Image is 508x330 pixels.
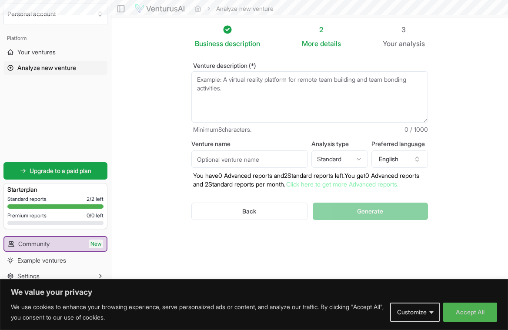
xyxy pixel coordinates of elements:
[191,203,307,220] button: Back
[18,240,50,248] span: Community
[3,31,107,45] div: Platform
[404,125,428,134] span: 0 / 1000
[11,302,384,323] p: We use cookies to enhance your browsing experience, serve personalized ads or content, and analyz...
[195,38,223,49] span: Business
[320,39,341,48] span: details
[3,61,107,75] a: Analyze new venture
[371,141,428,147] label: Preferred language
[191,171,428,189] p: You have 0 Advanced reports and 2 Standard reports left. Y ou get 0 Advanced reports and 2 Standa...
[191,63,428,69] label: Venture description (*)
[191,141,308,147] label: Venture name
[17,256,66,265] span: Example ventures
[4,237,107,251] a: CommunityNew
[225,39,260,48] span: description
[191,150,308,168] input: Optional venture name
[17,63,76,72] span: Analyze new venture
[3,253,107,267] a: Example ventures
[311,141,368,147] label: Analysis type
[302,24,341,35] div: 2
[17,272,40,280] span: Settings
[7,185,104,194] h3: Starter plan
[383,38,397,49] span: Your
[286,180,398,188] a: Click here to get more Advanced reports.
[87,212,104,219] span: 0 / 0 left
[390,303,440,322] button: Customize
[193,125,251,134] span: Minimum 8 characters.
[399,39,425,48] span: analysis
[443,303,497,322] button: Accept All
[30,167,91,175] span: Upgrade to a paid plan
[3,162,107,180] a: Upgrade to a paid plan
[371,150,428,168] button: English
[3,269,107,283] button: Settings
[11,287,497,297] p: We value your privacy
[302,38,318,49] span: More
[383,24,425,35] div: 3
[87,196,104,203] span: 2 / 2 left
[17,48,56,57] span: Your ventures
[89,240,103,248] span: New
[7,212,47,219] span: Premium reports
[3,45,107,59] a: Your ventures
[7,196,47,203] span: Standard reports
